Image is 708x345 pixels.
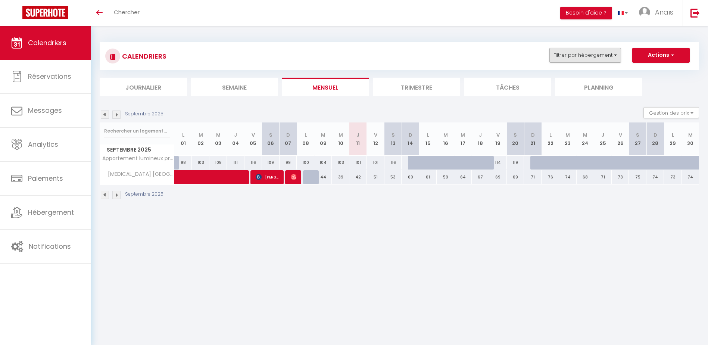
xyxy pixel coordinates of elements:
[356,131,359,139] abbr: J
[104,124,170,138] input: Rechercher un logement...
[612,122,629,156] th: 26
[384,156,402,170] div: 116
[120,48,166,65] h3: CALENDRIERS
[349,170,367,184] div: 42
[559,170,577,184] div: 74
[374,131,377,139] abbr: V
[28,106,62,115] span: Messages
[594,170,612,184] div: 71
[472,170,489,184] div: 67
[676,311,702,339] iframe: Chat
[479,131,482,139] abbr: J
[29,242,71,251] span: Notifications
[305,131,307,139] abbr: L
[437,122,454,156] th: 16
[639,7,650,18] img: ...
[594,122,612,156] th: 25
[565,131,570,139] abbr: M
[542,122,559,156] th: 22
[612,170,629,184] div: 73
[244,156,262,170] div: 116
[332,156,349,170] div: 103
[464,78,551,96] li: Tâches
[409,131,412,139] abbr: D
[619,131,622,139] abbr: V
[209,122,227,156] th: 03
[297,122,314,156] th: 08
[282,78,369,96] li: Mensuel
[314,170,332,184] div: 44
[514,131,517,139] abbr: S
[629,170,646,184] div: 75
[175,122,192,156] th: 01
[443,131,448,139] abbr: M
[125,191,163,198] p: Septembre 2025
[577,170,594,184] div: 68
[227,156,244,170] div: 111
[524,122,542,156] th: 21
[349,122,367,156] th: 11
[549,131,552,139] abbr: L
[690,8,700,18] img: logout
[454,170,472,184] div: 64
[321,131,325,139] abbr: M
[100,144,174,155] span: Septembre 2025
[664,122,682,156] th: 29
[191,78,278,96] li: Semaine
[234,131,237,139] abbr: J
[507,170,524,184] div: 69
[297,156,314,170] div: 100
[636,131,639,139] abbr: S
[332,122,349,156] th: 10
[367,156,384,170] div: 101
[101,170,176,178] span: [MEDICAL_DATA] [GEOGRAPHIC_DATA]
[192,122,209,156] th: 02
[507,156,524,170] div: 119
[349,156,367,170] div: 101
[489,156,507,170] div: 114
[286,131,290,139] abbr: D
[332,170,349,184] div: 39
[367,122,384,156] th: 12
[646,122,664,156] th: 28
[314,122,332,156] th: 09
[577,122,594,156] th: 24
[655,7,673,17] span: Anaïs
[291,170,297,184] span: [PERSON_NAME]
[542,170,559,184] div: 76
[531,131,535,139] abbr: D
[664,170,682,184] div: 73
[461,131,465,139] abbr: M
[280,156,297,170] div: 99
[280,122,297,156] th: 07
[601,131,604,139] abbr: J
[654,131,657,139] abbr: D
[367,170,384,184] div: 51
[6,3,28,25] button: Ouvrir le widget de chat LiveChat
[643,107,699,118] button: Gestion des prix
[269,131,272,139] abbr: S
[549,48,621,63] button: Filtrer par hébergement
[419,170,437,184] div: 61
[427,131,429,139] abbr: L
[524,170,542,184] div: 71
[682,170,699,184] div: 74
[496,131,500,139] abbr: V
[419,122,437,156] th: 15
[384,170,402,184] div: 53
[560,7,612,19] button: Besoin d'aide ?
[489,122,507,156] th: 19
[22,6,68,19] img: Super Booking
[216,131,221,139] abbr: M
[437,170,454,184] div: 59
[175,156,192,170] div: 98
[28,72,71,81] span: Réservations
[262,122,280,156] th: 06
[314,156,332,170] div: 104
[392,131,395,139] abbr: S
[199,131,203,139] abbr: M
[114,8,140,16] span: Chercher
[682,122,699,156] th: 30
[125,111,163,118] p: Septembre 2025
[192,156,209,170] div: 103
